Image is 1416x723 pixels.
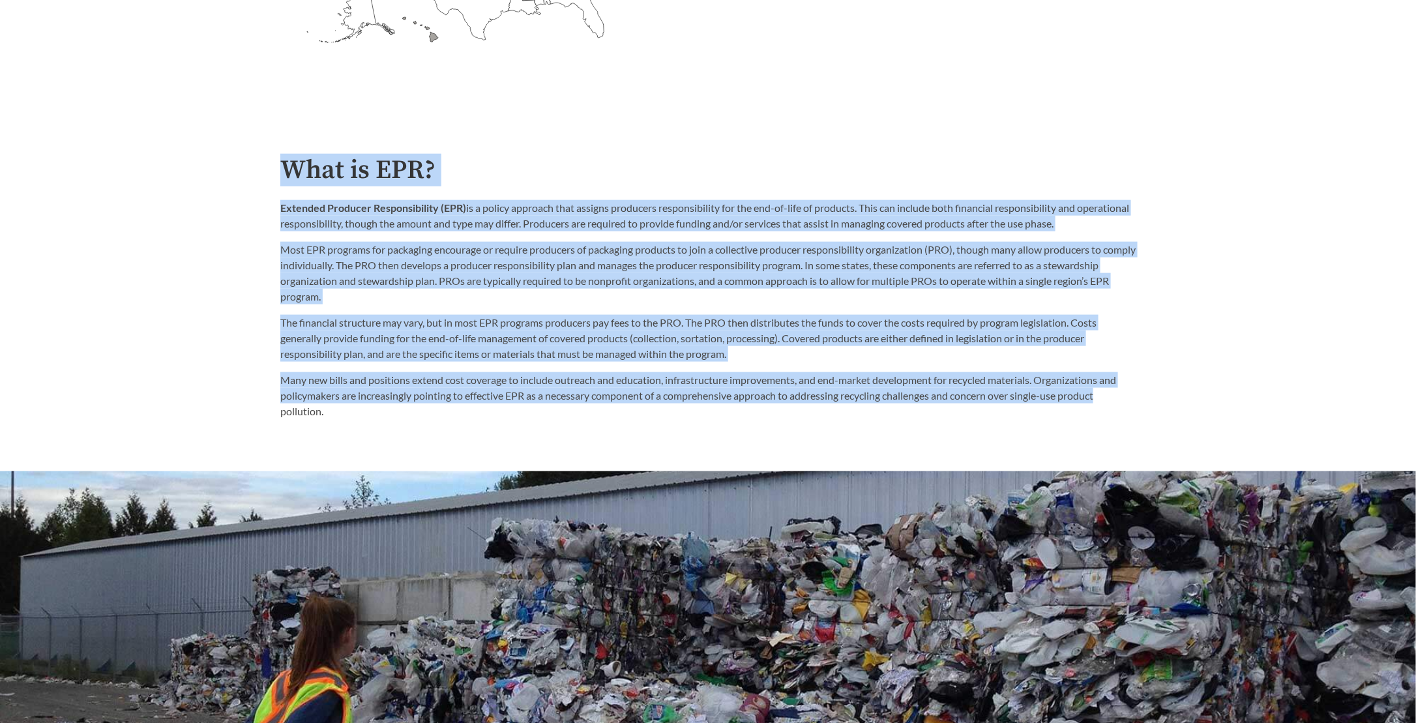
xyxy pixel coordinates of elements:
p: is a policy approach that assigns producers responsibility for the end-of-life of products. This ... [280,200,1136,231]
p: Many new bills and positions extend cost coverage to include outreach and education, infrastructu... [280,372,1136,419]
p: The financial structure may vary, but in most EPR programs producers pay fees to the PRO. The PRO... [280,315,1136,362]
strong: Extended Producer Responsibility (EPR) [280,201,466,214]
h2: What is EPR? [280,156,1136,185]
p: Most EPR programs for packaging encourage or require producers of packaging products to join a co... [280,242,1136,304]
